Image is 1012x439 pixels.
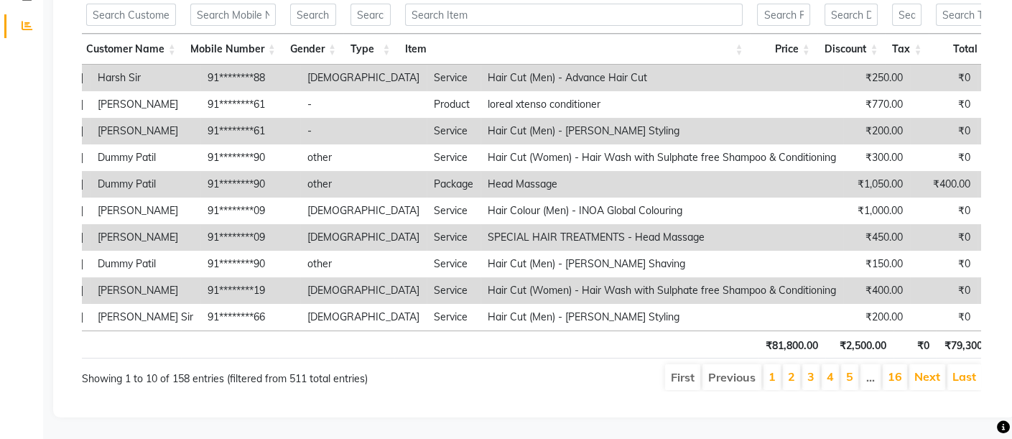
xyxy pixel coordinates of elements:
td: ₹0 [910,65,978,91]
input: Search Tax [892,4,922,26]
td: ₹0 [910,277,978,304]
th: Total: activate to sort column ascending [929,34,995,65]
td: Dummy Patil [90,144,200,171]
input: Search Discount [825,4,878,26]
th: Item: activate to sort column ascending [398,34,751,65]
td: ₹200.00 [843,304,910,331]
td: [DEMOGRAPHIC_DATA] [300,304,427,331]
td: ₹0 [910,251,978,277]
td: SPECIAL HAIR TREATMENTS - Head Massage [481,224,843,251]
td: Product [427,91,481,118]
td: Package [427,171,481,198]
input: Search Price [757,4,809,26]
td: [PERSON_NAME] [90,198,200,224]
th: ₹0 [893,331,937,359]
td: Hair Cut (Men) - [PERSON_NAME] Shaving [481,251,843,277]
input: Search Gender [290,4,336,26]
td: ₹0 [910,144,978,171]
th: ₹81,800.00 [758,331,825,359]
td: Service [427,251,481,277]
td: ₹0 [910,91,978,118]
td: ₹0 [910,118,978,144]
td: [PERSON_NAME] [90,91,200,118]
td: Service [427,118,481,144]
input: Search Mobile Number [190,4,276,26]
td: ₹0 [910,198,978,224]
th: ₹79,300.00 [936,331,1003,359]
a: Last [952,369,976,384]
td: Harsh Sir [90,65,200,91]
a: 2 [788,369,795,384]
td: ₹770.00 [843,91,910,118]
th: Price: activate to sort column ascending [750,34,817,65]
td: Hair Cut (Women) - Hair Wash with Sulphate free Shampoo & Conditioning [481,144,843,171]
div: Showing 1 to 10 of 158 entries (filtered from 511 total entries) [82,363,444,387]
td: ₹0 [910,224,978,251]
td: [DEMOGRAPHIC_DATA] [300,277,427,304]
td: Hair Colour (Men) - INOA Global Colouring [481,198,843,224]
td: ₹150.00 [843,251,910,277]
td: Service [427,304,481,331]
td: ₹400.00 [910,171,978,198]
td: Service [427,144,481,171]
input: Search Type [351,4,390,26]
a: 1 [769,369,776,384]
td: Service [427,65,481,91]
td: ₹200.00 [843,118,910,144]
input: Search Customer Name [86,4,176,26]
td: [PERSON_NAME] Sir [90,304,200,331]
td: [PERSON_NAME] [90,277,200,304]
th: Type: activate to sort column ascending [343,34,397,65]
td: other [300,171,427,198]
th: ₹2,500.00 [825,331,893,359]
td: Service [427,198,481,224]
a: 5 [846,369,853,384]
td: Dummy Patil [90,171,200,198]
td: Hair Cut (Men) - [PERSON_NAME] Styling [481,118,843,144]
td: ₹250.00 [843,65,910,91]
td: - [300,91,427,118]
td: [PERSON_NAME] [90,118,200,144]
th: Gender: activate to sort column ascending [283,34,343,65]
th: Customer Name: activate to sort column ascending [79,34,183,65]
td: loreal xtenso conditioner [481,91,843,118]
th: Mobile Number: activate to sort column ascending [183,34,283,65]
td: [DEMOGRAPHIC_DATA] [300,65,427,91]
td: ₹1,050.00 [843,171,910,198]
td: [PERSON_NAME] [90,224,200,251]
td: ₹300.00 [843,144,910,171]
td: Service [427,277,481,304]
td: [DEMOGRAPHIC_DATA] [300,198,427,224]
input: Search Item [405,4,743,26]
td: Hair Cut (Men) - [PERSON_NAME] Styling [481,304,843,331]
input: Search Total [936,4,988,26]
td: ₹0 [910,304,978,331]
td: - [300,118,427,144]
td: Head Massage [481,171,843,198]
a: Next [914,369,940,384]
a: 3 [807,369,814,384]
td: Service [427,224,481,251]
td: Hair Cut (Men) - Advance Hair Cut [481,65,843,91]
td: other [300,251,427,277]
td: other [300,144,427,171]
td: ₹400.00 [843,277,910,304]
a: 4 [827,369,834,384]
a: 16 [888,369,902,384]
th: Tax: activate to sort column ascending [885,34,929,65]
td: Hair Cut (Women) - Hair Wash with Sulphate free Shampoo & Conditioning [481,277,843,304]
td: ₹450.00 [843,224,910,251]
td: Dummy Patil [90,251,200,277]
th: Discount: activate to sort column ascending [817,34,886,65]
td: [DEMOGRAPHIC_DATA] [300,224,427,251]
td: ₹1,000.00 [843,198,910,224]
